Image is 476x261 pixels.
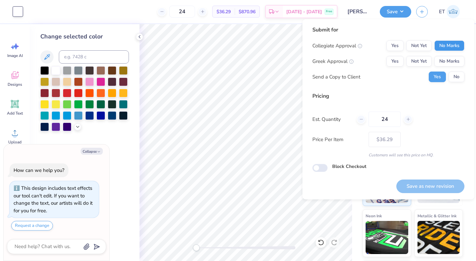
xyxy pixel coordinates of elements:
input: – – [169,6,195,18]
button: Not Yet [406,40,432,51]
button: No Marks [434,40,464,51]
button: No [449,72,464,82]
button: Yes [386,56,404,67]
button: Collapse [81,148,103,155]
label: Est. Quantity [312,116,352,123]
div: Collegiate Approval [312,42,362,50]
img: Elaina Thomas [447,5,460,18]
img: Metallic & Glitter Ink [417,221,460,254]
span: Free [326,9,332,14]
div: Accessibility label [193,244,200,251]
input: Untitled Design [342,5,375,18]
button: Not Yet [406,56,432,67]
span: Neon Ink [366,212,382,219]
button: Request a change [11,221,53,231]
div: Customers will see this price on HQ. [312,152,464,158]
span: [DATE] - [DATE] [286,8,322,15]
button: Save [380,6,411,18]
div: This design includes text effects our tool can't edit. If you want to change the text, our artist... [14,185,93,214]
div: Submit for [312,26,464,34]
span: Designs [8,82,22,87]
button: No Marks [434,56,464,67]
span: Add Text [7,111,23,116]
button: Yes [386,40,404,51]
div: How can we help you? [14,167,64,174]
div: Pricing [312,92,464,100]
div: Greek Approval [312,58,354,65]
input: e.g. 7428 c [59,50,129,64]
span: Image AI [7,53,23,58]
label: Block Checkout [332,163,366,170]
img: Neon Ink [366,221,408,254]
span: Metallic & Glitter Ink [417,212,456,219]
label: Price Per Item [312,136,364,143]
span: $36.29 [217,8,231,15]
a: ET [436,5,463,18]
div: Send a Copy to Client [312,73,360,81]
input: – – [369,112,401,127]
div: Change selected color [40,32,129,41]
span: ET [439,8,445,16]
span: $870.96 [239,8,256,15]
span: Upload [8,139,21,145]
button: Yes [429,72,446,82]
